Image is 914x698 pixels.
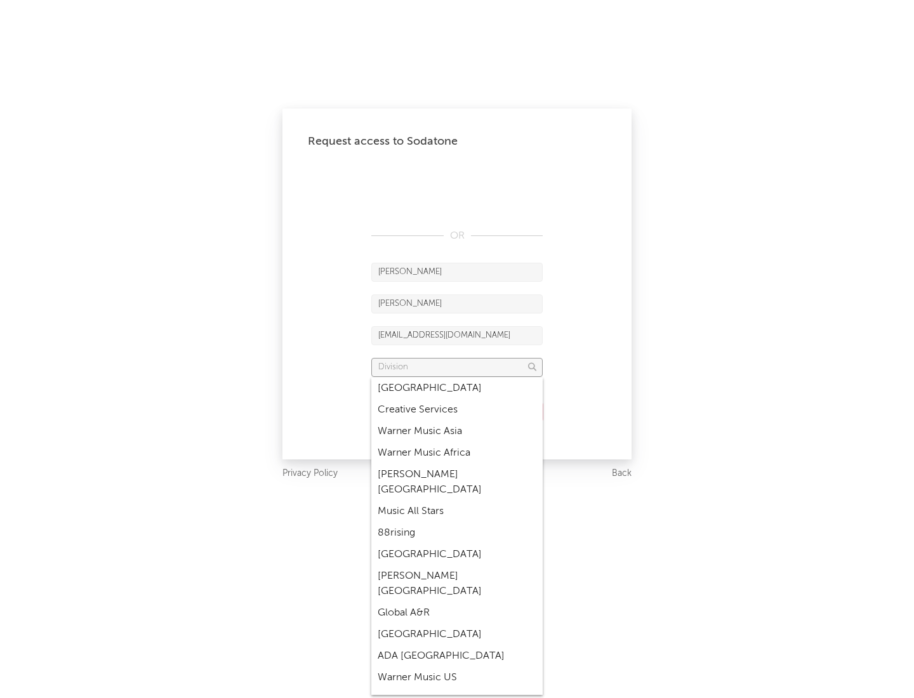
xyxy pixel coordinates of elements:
div: [GEOGRAPHIC_DATA] [371,544,543,565]
a: Back [612,466,632,482]
a: Privacy Policy [282,466,338,482]
div: OR [371,228,543,244]
input: Email [371,326,543,345]
div: Global A&R [371,602,543,624]
div: [PERSON_NAME] [GEOGRAPHIC_DATA] [371,565,543,602]
div: Request access to Sodatone [308,134,606,149]
div: [GEOGRAPHIC_DATA] [371,378,543,399]
input: Division [371,358,543,377]
div: [GEOGRAPHIC_DATA] [371,624,543,645]
div: Creative Services [371,399,543,421]
div: ADA [GEOGRAPHIC_DATA] [371,645,543,667]
div: Warner Music Africa [371,442,543,464]
div: Warner Music Asia [371,421,543,442]
input: Last Name [371,294,543,313]
div: 88rising [371,522,543,544]
div: Music All Stars [371,501,543,522]
div: Warner Music US [371,667,543,688]
div: [PERSON_NAME] [GEOGRAPHIC_DATA] [371,464,543,501]
input: First Name [371,263,543,282]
